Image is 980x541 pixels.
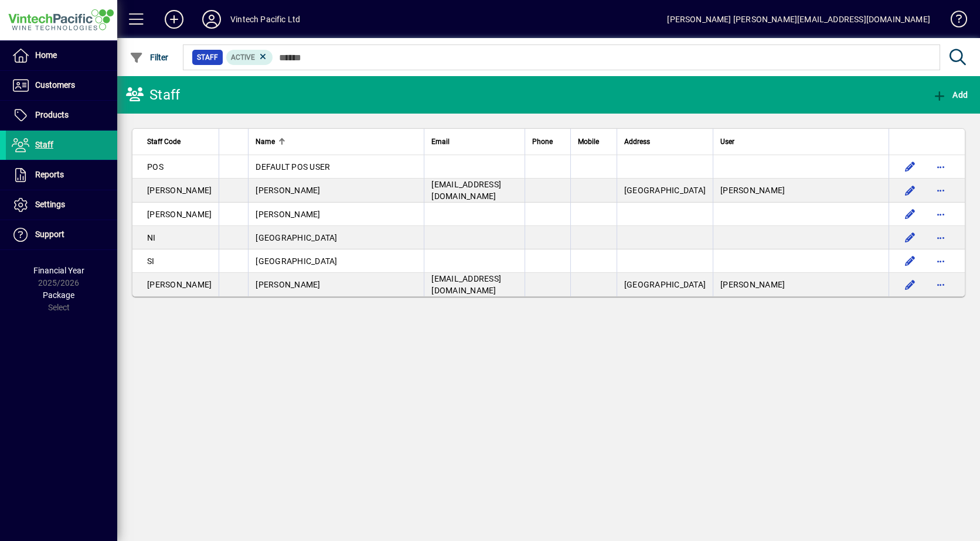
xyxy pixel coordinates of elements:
[532,135,563,148] div: Phone
[147,233,156,242] span: NI
[431,135,518,148] div: Email
[931,252,950,270] button: More options
[901,228,920,247] button: Edit
[147,135,212,148] div: Staff Code
[931,228,950,247] button: More options
[431,135,450,148] span: Email
[126,85,180,104] div: Staff
[933,90,968,100] span: Add
[901,275,920,294] button: Edit
[230,10,300,29] div: Vintech Pacific Ltd
[147,256,155,266] span: SI
[147,135,181,148] span: Staff Code
[578,135,599,148] span: Mobile
[667,10,930,29] div: [PERSON_NAME] [PERSON_NAME][EMAIL_ADDRESS][DOMAIN_NAME]
[193,9,230,30] button: Profile
[147,186,212,195] span: [PERSON_NAME]
[901,205,920,224] button: Edit
[930,84,971,105] button: Add
[720,135,882,148] div: User
[6,220,117,249] a: Support
[147,162,164,172] span: POS
[901,181,920,200] button: Edit
[231,53,255,61] span: Active
[720,135,734,148] span: User
[130,53,169,62] span: Filter
[35,170,64,179] span: Reports
[6,101,117,130] a: Products
[901,252,920,270] button: Edit
[431,180,501,201] span: [EMAIL_ADDRESS][DOMAIN_NAME]
[197,52,218,63] span: Staff
[931,181,950,200] button: More options
[624,135,650,148] span: Address
[578,135,610,148] div: Mobile
[720,186,785,195] span: [PERSON_NAME]
[942,2,965,40] a: Knowledge Base
[33,266,84,275] span: Financial Year
[617,179,713,203] td: [GEOGRAPHIC_DATA]
[256,135,275,148] span: Name
[617,273,713,296] td: [GEOGRAPHIC_DATA]
[43,290,74,300] span: Package
[35,80,75,90] span: Customers
[931,157,950,176] button: More options
[256,135,417,148] div: Name
[35,140,53,149] span: Staff
[6,41,117,70] a: Home
[256,210,320,219] span: [PERSON_NAME]
[6,71,117,100] a: Customers
[931,205,950,224] button: More options
[431,274,501,295] span: [EMAIL_ADDRESS][DOMAIN_NAME]
[147,280,212,289] span: [PERSON_NAME]
[532,135,553,148] span: Phone
[6,160,117,190] a: Reports
[256,256,337,266] span: [GEOGRAPHIC_DATA]
[226,50,273,65] mat-chip: Activation Status: Active
[931,275,950,294] button: More options
[35,110,69,119] span: Products
[720,280,785,289] span: [PERSON_NAME]
[256,186,320,195] span: [PERSON_NAME]
[35,230,64,239] span: Support
[35,200,65,209] span: Settings
[147,210,212,219] span: [PERSON_NAME]
[256,280,320,289] span: [PERSON_NAME]
[256,233,337,242] span: [GEOGRAPHIC_DATA]
[901,157,920,176] button: Edit
[155,9,193,30] button: Add
[35,50,57,60] span: Home
[6,190,117,220] a: Settings
[127,47,172,68] button: Filter
[256,162,330,172] span: DEFAULT POS USER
